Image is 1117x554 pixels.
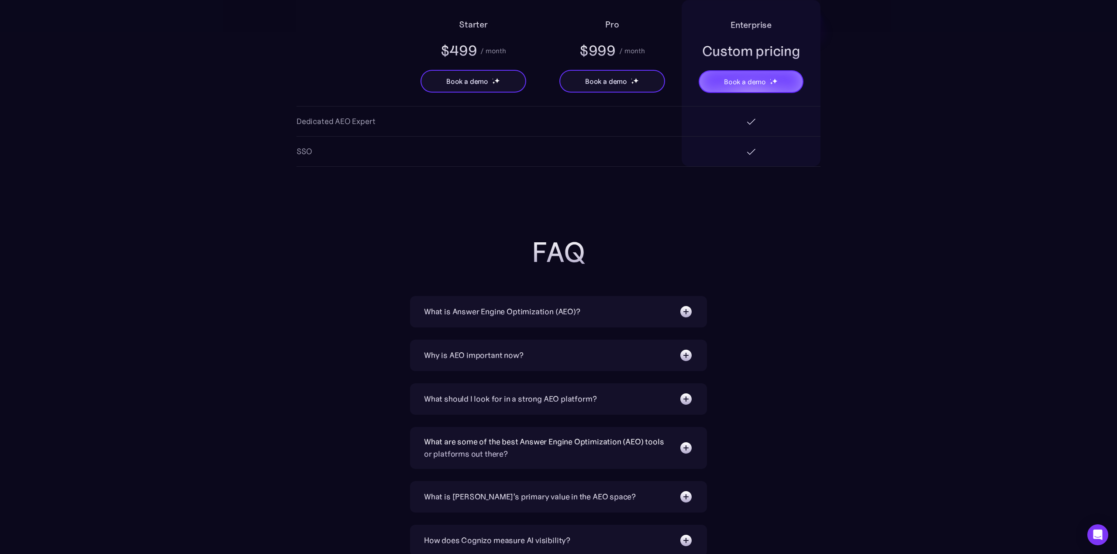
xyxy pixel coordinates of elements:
div: Dedicated AEO Expert [296,115,375,127]
img: star [492,81,495,84]
img: star [631,78,632,79]
div: SSO [296,145,312,158]
h2: Starter [459,17,488,31]
a: Book a demostarstarstar [421,70,526,93]
a: Book a demostarstarstar [699,70,803,93]
img: star [631,81,634,84]
img: star [633,78,639,83]
div: $999 [579,41,616,60]
div: Book a demo [585,76,627,86]
a: Book a demostarstarstar [559,70,665,93]
div: / month [619,45,645,56]
div: Open Intercom Messenger [1087,524,1108,545]
div: What is Answer Engine Optimization (AEO)? [424,306,580,318]
div: Why is AEO important now? [424,349,524,361]
h2: FAQ [384,237,733,268]
div: Book a demo [724,76,766,87]
div: Book a demo [446,76,488,86]
h2: Enterprise [731,18,772,32]
div: $499 [441,41,477,60]
img: star [494,78,500,83]
div: What should I look for in a strong AEO platform? [424,393,596,405]
img: star [492,78,493,79]
div: What is [PERSON_NAME]’s primary value in the AEO space? [424,491,636,503]
h2: Pro [605,17,619,31]
div: How does Cognizo measure AI visibility? [424,534,570,547]
div: / month [480,45,506,56]
img: star [772,78,778,84]
div: Custom pricing [702,41,800,61]
img: star [770,82,773,85]
div: What are some of the best Answer Engine Optimization (AEO) tools or platforms out there? [424,436,670,460]
img: star [770,79,771,80]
